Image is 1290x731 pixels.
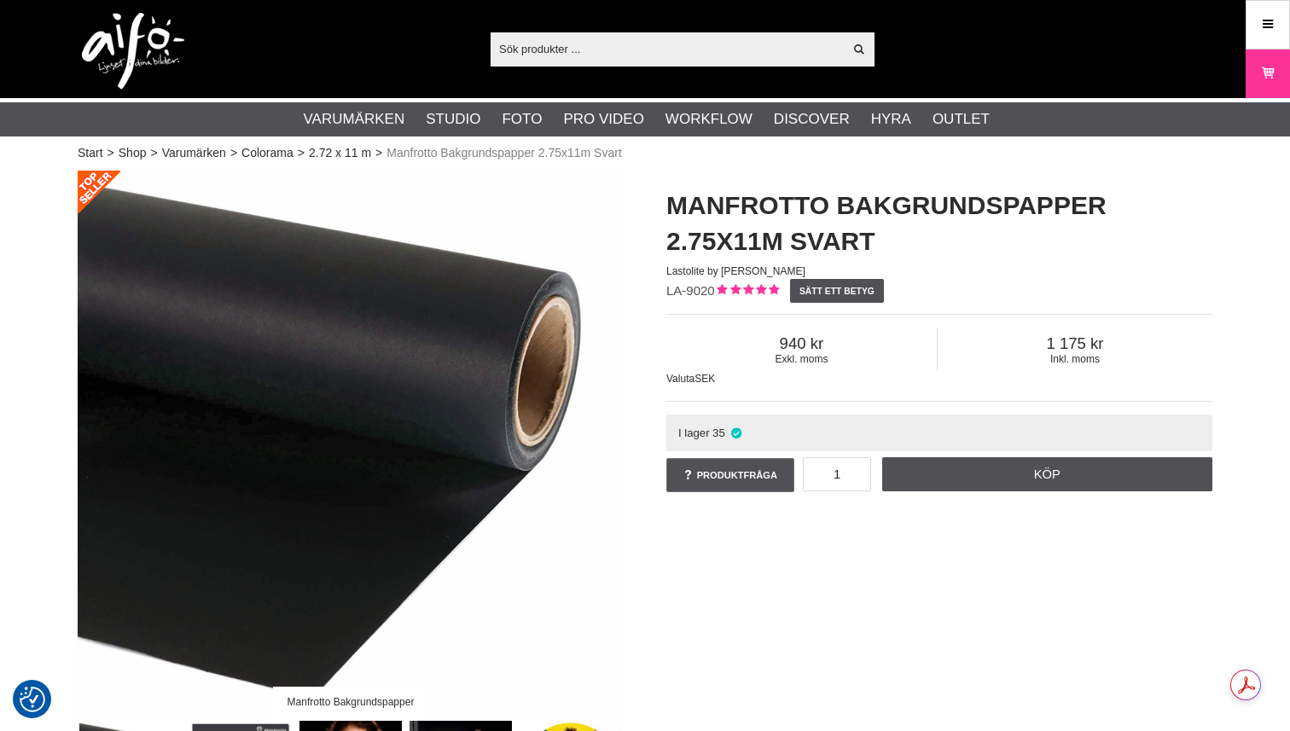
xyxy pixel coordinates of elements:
[563,108,643,131] a: Pro Video
[119,144,147,162] a: Shop
[304,108,405,131] a: Varumärken
[298,144,305,162] span: >
[666,334,937,353] span: 940
[502,108,542,131] a: Foto
[230,144,237,162] span: >
[666,265,805,277] span: Lastolite by [PERSON_NAME]
[712,426,725,439] span: 35
[666,373,694,385] span: Valuta
[729,426,744,439] i: I lager
[375,144,382,162] span: >
[273,687,428,716] div: Manfrotto Bakgrundspapper
[666,353,937,365] span: Exkl. moms
[386,144,622,162] span: Manfrotto Bakgrundspapper 2.75x11m Svart
[241,144,293,162] a: Colorama
[790,279,885,303] a: Sätt ett betyg
[882,457,1213,491] a: Köp
[938,334,1212,353] span: 1 175
[666,283,715,298] span: LA-9020
[78,171,624,716] img: Manfrotto Bakgrundspapper
[82,13,184,90] img: logo.png
[20,684,45,715] button: Samtyckesinställningar
[150,144,157,162] span: >
[666,458,794,492] a: Produktfråga
[665,108,752,131] a: Workflow
[938,353,1212,365] span: Inkl. moms
[774,108,850,131] a: Discover
[666,188,1212,259] h1: Manfrotto Bakgrundspapper 2.75x11m Svart
[715,282,779,300] div: Kundbetyg: 5.00
[426,108,480,131] a: Studio
[20,687,45,712] img: Revisit consent button
[871,108,911,131] a: Hyra
[78,144,103,162] a: Start
[107,144,114,162] span: >
[933,108,990,131] a: Outlet
[694,373,715,385] span: SEK
[678,426,710,439] span: I lager
[162,144,226,162] a: Varumärken
[491,36,843,61] input: Sök produkter ...
[309,144,371,162] a: 2.72 x 11 m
